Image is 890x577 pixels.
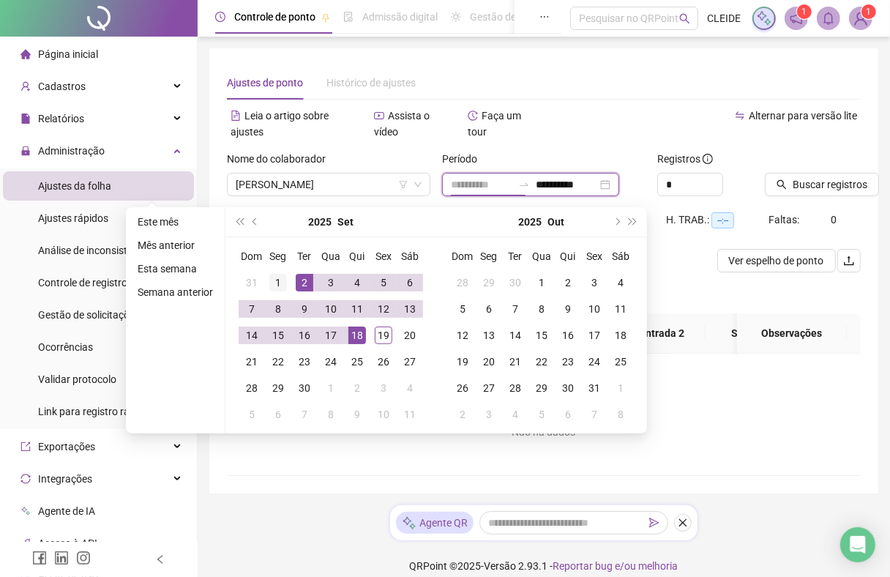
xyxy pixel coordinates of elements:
[308,207,332,237] button: year panel
[586,274,603,291] div: 3
[291,296,318,322] td: 2025-09-09
[581,269,607,296] td: 2025-10-03
[581,349,607,375] td: 2025-10-24
[318,375,344,401] td: 2025-10-01
[607,401,634,428] td: 2025-11-08
[239,349,265,375] td: 2025-09-21
[502,243,528,269] th: Ter
[476,349,502,375] td: 2025-10-20
[370,349,397,375] td: 2025-09-26
[54,551,69,565] span: linkedin
[449,375,476,401] td: 2025-10-26
[243,300,261,318] div: 7
[155,554,165,565] span: left
[414,180,422,189] span: down
[227,151,335,167] label: Nome do colaborador
[449,349,476,375] td: 2025-10-19
[348,406,366,423] div: 9
[401,379,419,397] div: 4
[777,179,787,190] span: search
[374,110,430,138] span: Assista o vídeo
[291,269,318,296] td: 2025-09-02
[318,401,344,428] td: 2025-10-08
[533,327,550,344] div: 15
[132,283,219,301] li: Semana anterior
[269,300,287,318] div: 8
[397,401,423,428] td: 2025-10-11
[239,269,265,296] td: 2025-08-31
[239,322,265,349] td: 2025-09-14
[370,375,397,401] td: 2025-10-03
[20,146,31,156] span: lock
[518,179,530,190] span: swap-right
[607,375,634,401] td: 2025-11-01
[296,353,313,371] div: 23
[528,269,555,296] td: 2025-10-01
[239,243,265,269] th: Dom
[797,4,812,19] sup: 1
[318,322,344,349] td: 2025-09-17
[243,327,261,344] div: 14
[480,274,498,291] div: 29
[215,12,225,22] span: clock-circle
[703,154,713,164] span: info-circle
[38,245,157,256] span: Análise de inconsistências
[291,349,318,375] td: 2025-09-23
[607,296,634,322] td: 2025-10-11
[612,300,629,318] div: 11
[533,353,550,371] div: 22
[236,174,422,196] span: ANA CLAUDIA LISBOA ARRUDA
[666,212,769,228] div: H. TRAB.:
[265,401,291,428] td: 2025-10-06
[269,379,287,397] div: 29
[397,349,423,375] td: 2025-09-27
[765,173,879,196] button: Buscar registros
[243,353,261,371] div: 21
[454,406,471,423] div: 2
[247,207,263,237] button: prev-year
[555,401,581,428] td: 2025-11-06
[559,327,577,344] div: 16
[555,322,581,349] td: 2025-10-16
[265,349,291,375] td: 2025-09-22
[265,243,291,269] th: Seg
[397,296,423,322] td: 2025-09-13
[506,379,524,397] div: 28
[239,401,265,428] td: 2025-10-05
[528,322,555,349] td: 2025-10-15
[344,269,370,296] td: 2025-09-04
[344,322,370,349] td: 2025-09-18
[749,325,835,341] span: Observações
[528,243,555,269] th: Qua
[502,296,528,322] td: 2025-10-07
[374,111,384,121] span: youtube
[533,300,550,318] div: 8
[401,353,419,371] div: 27
[843,255,855,267] span: upload
[737,313,847,354] th: Observações
[348,327,366,344] div: 18
[227,77,303,89] span: Ajustes de ponto
[322,274,340,291] div: 3
[397,375,423,401] td: 2025-10-04
[269,406,287,423] div: 6
[559,274,577,291] div: 2
[401,300,419,318] div: 13
[265,322,291,349] td: 2025-09-15
[38,180,111,192] span: Ajustes da folha
[442,151,487,167] label: Período
[555,269,581,296] td: 2025-10-02
[612,406,629,423] div: 8
[449,269,476,296] td: 2025-09-28
[476,243,502,269] th: Seg
[485,560,517,572] span: Versão
[506,274,524,291] div: 30
[231,207,247,237] button: super-prev-year
[657,151,713,167] span: Registros
[296,300,313,318] div: 9
[291,401,318,428] td: 2025-10-07
[586,353,603,371] div: 24
[822,12,835,25] span: bell
[265,269,291,296] td: 2025-09-01
[502,349,528,375] td: 2025-10-21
